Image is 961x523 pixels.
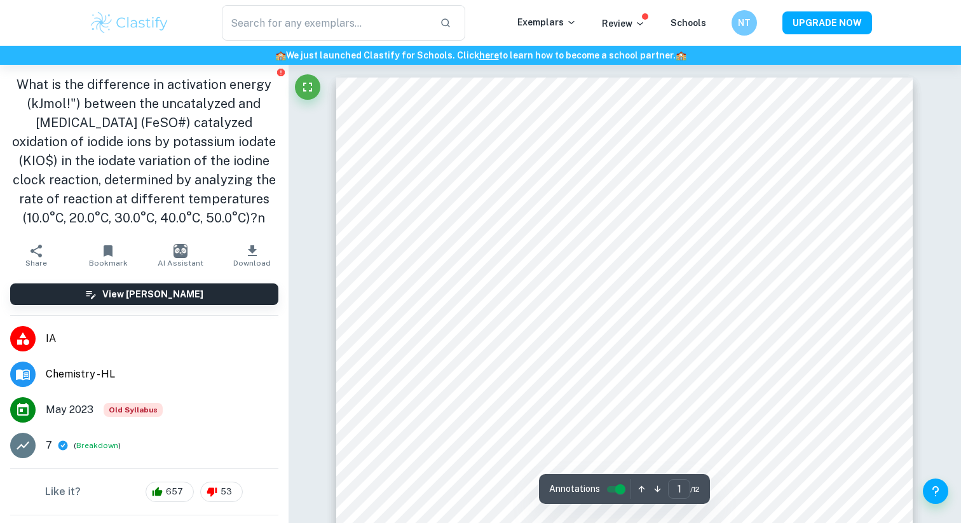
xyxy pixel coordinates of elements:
[3,48,958,62] h6: We just launched Clastify for Schools. Click to learn how to become a school partner.
[46,331,278,346] span: IA
[676,50,686,60] span: 🏫
[144,238,216,273] button: AI Assistant
[159,486,190,498] span: 657
[732,10,757,36] button: NT
[45,484,81,499] h6: Like it?
[923,479,948,504] button: Help and Feedback
[782,11,872,34] button: UPGRADE NOW
[104,403,163,417] span: Old Syllabus
[72,238,144,273] button: Bookmark
[479,50,499,60] a: here
[10,75,278,228] h1: What is the difference in activation energy (kJmol!") between the uncatalyzed and [MEDICAL_DATA] ...
[737,16,752,30] h6: NT
[200,482,243,502] div: 53
[158,259,203,268] span: AI Assistant
[46,438,52,453] p: 7
[89,10,170,36] img: Clastify logo
[233,259,271,268] span: Download
[602,17,645,31] p: Review
[146,482,194,502] div: 657
[174,244,187,258] img: AI Assistant
[46,402,93,418] span: May 2023
[517,15,576,29] p: Exemplars
[46,367,278,382] span: Chemistry - HL
[295,74,320,100] button: Fullscreen
[102,287,203,301] h6: View [PERSON_NAME]
[216,238,288,273] button: Download
[89,259,128,268] span: Bookmark
[275,50,286,60] span: 🏫
[104,403,163,417] div: Starting from the May 2025 session, the Chemistry IA requirements have changed. It's OK to refer ...
[214,486,239,498] span: 53
[76,440,118,451] button: Breakdown
[25,259,47,268] span: Share
[276,67,286,77] button: Report issue
[10,283,278,305] button: View [PERSON_NAME]
[222,5,430,41] input: Search for any exemplars...
[549,482,600,496] span: Annotations
[74,440,121,452] span: ( )
[690,484,700,495] span: / 12
[671,18,706,28] a: Schools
